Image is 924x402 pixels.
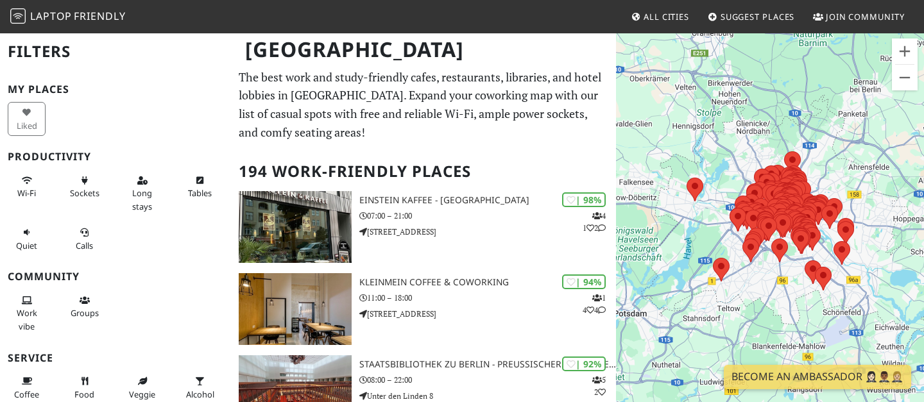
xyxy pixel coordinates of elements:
[826,11,905,22] span: Join Community
[703,5,800,28] a: Suggest Places
[14,389,39,400] span: Coffee
[10,6,126,28] a: LaptopFriendly LaptopFriendly
[8,352,223,364] h3: Service
[239,273,352,345] img: KleinMein Coffee & Coworking
[8,222,46,256] button: Quiet
[132,187,152,212] span: Long stays
[644,11,689,22] span: All Cities
[17,187,36,199] span: Stable Wi-Fi
[17,307,37,331] span: People working
[235,32,613,67] h1: [GEOGRAPHIC_DATA]
[65,222,103,256] button: Calls
[562,356,606,371] div: | 92%
[8,83,223,96] h3: My Places
[562,274,606,289] div: | 94%
[181,170,219,204] button: Tables
[8,271,223,283] h3: Community
[583,210,606,234] p: 4 1 2
[8,151,223,163] h3: Productivity
[71,307,99,319] span: Group tables
[239,191,352,263] img: Einstein Kaffee - Charlottenburg
[721,11,795,22] span: Suggest Places
[8,170,46,204] button: Wi-Fi
[359,277,616,288] h3: KleinMein Coffee & Coworking
[892,65,918,90] button: Zoom out
[74,9,125,23] span: Friendly
[65,170,103,204] button: Sockets
[239,68,608,142] p: The best work and study-friendly cafes, restaurants, libraries, and hotel lobbies in [GEOGRAPHIC_...
[359,359,616,370] h3: Staatsbibliothek zu Berlin - Preußischer Kulturbesitz
[592,374,606,398] p: 5 2
[583,292,606,316] p: 1 4 4
[359,210,616,222] p: 07:00 – 21:00
[892,38,918,64] button: Zoom in
[359,195,616,206] h3: Einstein Kaffee - [GEOGRAPHIC_DATA]
[359,308,616,320] p: [STREET_ADDRESS]
[16,240,37,251] span: Quiet
[359,292,616,304] p: 11:00 – 18:00
[359,374,616,386] p: 08:00 – 22:00
[231,273,616,345] a: KleinMein Coffee & Coworking | 94% 144 KleinMein Coffee & Coworking 11:00 – 18:00 [STREET_ADDRESS]
[65,290,103,324] button: Groups
[8,32,223,71] h2: Filters
[359,390,616,402] p: Unter den Linden 8
[626,5,694,28] a: All Cities
[239,152,608,191] h2: 194 Work-Friendly Places
[129,389,155,400] span: Veggie
[231,191,616,263] a: Einstein Kaffee - Charlottenburg | 98% 412 Einstein Kaffee - [GEOGRAPHIC_DATA] 07:00 – 21:00 [STR...
[359,226,616,238] p: [STREET_ADDRESS]
[186,389,214,400] span: Alcohol
[562,192,606,207] div: | 98%
[8,290,46,337] button: Work vibe
[74,389,94,400] span: Food
[76,240,93,251] span: Video/audio calls
[10,8,26,24] img: LaptopFriendly
[30,9,72,23] span: Laptop
[188,187,212,199] span: Work-friendly tables
[123,170,161,217] button: Long stays
[724,365,911,389] a: Become an Ambassador 🤵🏻‍♀️🤵🏾‍♂️🤵🏼‍♀️
[808,5,910,28] a: Join Community
[70,187,99,199] span: Power sockets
